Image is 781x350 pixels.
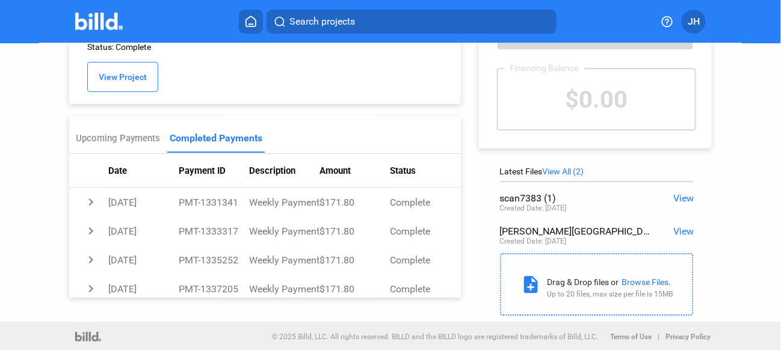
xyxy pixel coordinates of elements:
[75,13,123,30] img: Billd Company Logo
[390,245,461,274] td: Complete
[688,14,700,29] span: JH
[319,274,390,303] td: $171.80
[272,333,598,341] p: © 2025 Billd, LLC. All rights reserved. BILLD and the BILLD logo are registered trademarks of Bil...
[249,245,319,274] td: Weekly Payment
[87,62,158,92] button: View Project
[520,274,541,295] mat-icon: note_add
[319,154,390,188] th: Amount
[179,274,249,303] td: PMT-1337205
[547,277,619,287] div: Drag & Drop files or
[76,133,160,144] div: Upcoming Payments
[390,154,461,188] th: Status
[673,226,694,237] span: View
[179,154,249,188] th: Payment ID
[390,188,461,216] td: Complete
[547,290,673,298] div: Up to 20 files, max size per file is 15MB
[179,188,249,216] td: PMT-1331341
[289,14,355,29] span: Search projects
[622,277,671,287] div: Browse Files.
[249,216,319,245] td: Weekly Payment
[319,245,390,274] td: $171.80
[498,69,695,129] div: $0.00
[179,245,249,274] td: PMT-1335252
[390,274,461,303] td: Complete
[500,192,655,204] div: scan7383 (1)
[500,204,567,212] div: Created Date: [DATE]
[249,188,319,216] td: Weekly Payment
[75,332,101,342] img: logo
[500,237,567,245] div: Created Date: [DATE]
[682,10,706,34] button: JH
[543,167,584,176] span: View All (2)
[390,216,461,245] td: Complete
[665,333,711,341] b: Privacy Policy
[504,63,585,73] div: Financing Balance
[658,333,659,341] p: |
[249,274,319,303] td: Weekly Payment
[610,333,652,341] b: Terms of Use
[500,167,694,176] div: Latest Files
[249,154,319,188] th: Description
[500,226,655,237] div: [PERSON_NAME][GEOGRAPHIC_DATA] - Pay App Purchase Statement.pdf
[108,216,179,245] td: [DATE]
[170,132,262,144] div: Completed Payments
[267,10,557,34] button: Search projects
[87,42,372,52] div: Status: Complete
[108,245,179,274] td: [DATE]
[108,274,179,303] td: [DATE]
[673,192,694,204] span: View
[108,154,179,188] th: Date
[108,188,179,216] td: [DATE]
[319,188,390,216] td: $171.80
[319,216,390,245] td: $171.80
[179,216,249,245] td: PMT-1333317
[99,73,147,82] span: View Project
